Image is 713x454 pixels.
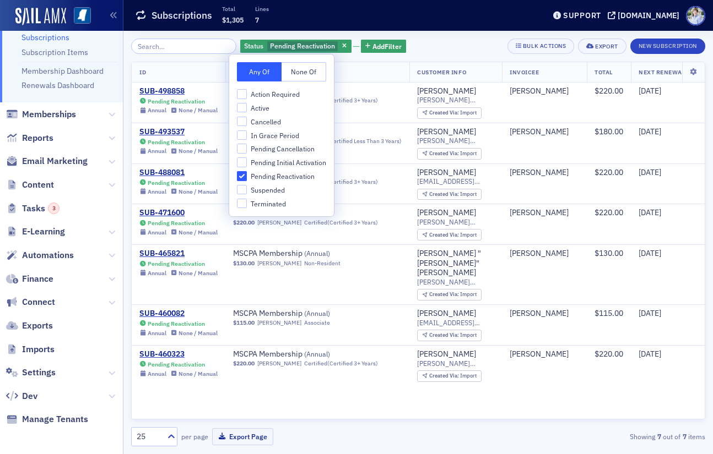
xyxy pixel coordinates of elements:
div: Created Via: Import [417,189,482,200]
div: Showing out of items [522,431,705,441]
span: 7 [255,15,259,24]
a: Membership Dashboard [21,66,104,76]
button: [DOMAIN_NAME] [608,12,683,19]
button: Any Of [237,62,282,81]
div: Non-Resident [304,260,341,267]
span: [DATE] [639,349,661,359]
a: [PERSON_NAME] [510,168,569,178]
div: Created Via: Import [417,289,482,300]
span: Finance [22,273,53,285]
div: Export [595,43,618,50]
span: [PERSON_NAME][EMAIL_ADDRESS][PERSON_NAME][DOMAIN_NAME] [417,278,494,286]
div: Pending Reactivation [148,179,205,187]
span: In Grace Period [251,131,299,140]
span: Next Renewal Date [639,68,701,76]
span: MSCPA Membership [233,249,372,259]
span: $220.00 [595,167,623,177]
input: Cancelled [237,117,247,127]
div: Certified (Certified 3+ Years) [304,97,378,104]
span: Carly Barker [510,86,579,96]
div: None / Manual [179,229,218,236]
span: MSCPA Membership [233,349,372,359]
div: 25 [137,431,161,442]
span: Settings [22,367,56,379]
div: SUB-460082 [139,309,218,319]
div: None / Manual [179,330,218,337]
span: $220.00 [233,360,255,367]
a: [PERSON_NAME] [510,249,569,259]
span: $1,305 [222,15,244,24]
span: Pending Reactivation [251,172,315,181]
span: Terminated [251,199,286,209]
label: Terminated [237,199,326,209]
a: [PERSON_NAME] [510,86,569,96]
div: None / Manual [179,188,218,195]
span: ( Annual ) [304,349,330,358]
div: 3 [48,203,60,214]
p: Total [222,5,244,13]
div: [PERSON_NAME] [510,208,569,218]
span: Tye James [510,309,579,319]
a: [PERSON_NAME] [257,319,301,326]
span: Created Via : [429,150,460,157]
div: Created Via: Import [417,148,482,160]
span: Automations [22,249,74,261]
h1: Subscriptions [152,9,212,22]
a: SUB-498858 [139,86,218,96]
div: Pending Reactivation [148,98,205,105]
input: Pending Initial Activation [237,157,247,167]
a: Content [6,179,54,191]
button: AddFilter [361,40,406,53]
a: [PERSON_NAME] [510,349,569,359]
span: Dev [22,390,37,402]
p: Lines [255,5,269,13]
div: SUB-471600 [139,208,218,218]
span: Created Via : [429,190,460,198]
label: Pending Cancellation [237,144,326,154]
span: Brandon Beatty [510,349,579,359]
span: Created Via : [429,372,460,379]
span: ( Annual ) [304,309,330,318]
span: [PERSON_NAME][EMAIL_ADDRESS][PERSON_NAME][DOMAIN_NAME] [417,359,494,368]
span: [DATE] [639,86,661,96]
span: Kimberly Ainsworth [510,168,579,178]
div: Annual [148,229,166,236]
span: [DATE] [639,127,661,136]
span: ID [139,68,146,76]
input: Suspended [237,185,247,195]
span: Imports [22,343,55,355]
a: Renewals Dashboard [21,80,94,90]
span: Pending Initial Activation [251,158,326,167]
a: Exports [6,320,53,332]
div: None / Manual [179,370,218,378]
a: MSCPA Membership (Annual) [233,249,372,259]
img: SailAMX [15,8,66,25]
a: [PERSON_NAME] [417,127,476,137]
span: Action Required [251,90,300,99]
div: [PERSON_NAME] "[PERSON_NAME]" [PERSON_NAME] [417,249,494,278]
span: [EMAIL_ADDRESS][DOMAIN_NAME] [417,177,494,185]
div: [PERSON_NAME] [417,208,476,218]
a: [PERSON_NAME] [417,309,476,319]
div: SUB-493537 [139,127,218,137]
span: Tasks [22,203,60,215]
label: Cancelled [237,117,326,127]
span: $130.00 [595,248,623,258]
div: None / Manual [179,270,218,277]
a: Subscriptions [21,32,69,42]
a: [PERSON_NAME] [257,260,301,267]
div: [DOMAIN_NAME] [618,10,679,20]
span: Customer Info [417,68,466,76]
a: Manage Tenants [6,413,88,425]
span: Exports [22,320,53,332]
span: [PERSON_NAME][EMAIL_ADDRESS][PERSON_NAME][DOMAIN_NAME] [417,218,494,226]
span: Memberships [22,108,76,121]
input: In Grace Period [237,130,247,140]
div: Import [429,332,477,338]
img: SailAMX [74,7,91,24]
